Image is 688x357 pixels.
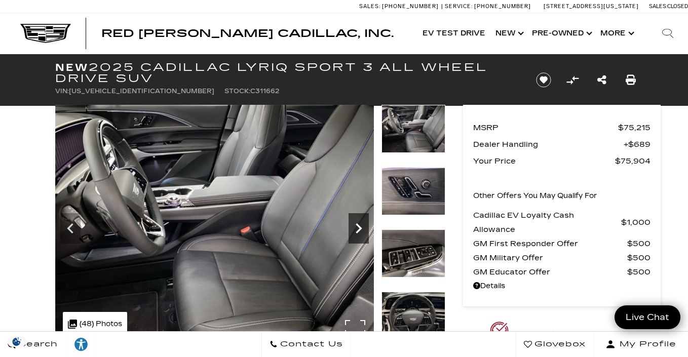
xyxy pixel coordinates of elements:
[667,3,688,10] span: Closed
[532,337,586,351] span: Glovebox
[473,208,621,236] span: Cadillac EV Loyalty Cash Allowance
[473,189,597,203] p: Other Offers You May Qualify For
[101,28,394,38] a: Red [PERSON_NAME] Cadillac, Inc.
[473,154,651,168] a: Your Price $75,904
[261,332,351,357] a: Contact Us
[595,13,637,54] button: More
[55,61,89,73] strong: New
[69,88,214,95] span: [US_VEHICLE_IDENTIFICATION_NUMBER]
[616,337,676,351] span: My Profile
[417,13,490,54] a: EV Test Drive
[473,265,627,279] span: GM Educator Offer
[382,3,439,10] span: [PHONE_NUMBER]
[224,88,250,95] span: Stock:
[55,105,374,344] img: New 2025 Crystal White Tricoat Cadillac Sport 3 image 16
[544,3,639,10] a: [STREET_ADDRESS][US_STATE]
[627,251,651,265] span: $500
[490,13,527,54] a: New
[621,311,674,323] span: Live Chat
[55,88,69,95] span: VIN:
[5,336,28,347] section: Click to Open Cookie Consent Modal
[445,3,473,10] span: Service:
[63,312,127,336] div: (48) Photos
[473,121,651,135] a: MSRP $75,215
[381,292,445,340] img: New 2025 Crystal White Tricoat Cadillac Sport 3 image 19
[359,3,380,10] span: Sales:
[55,62,519,84] h1: 2025 Cadillac LYRIQ Sport 3 All Wheel Drive SUV
[278,337,343,351] span: Contact Us
[647,13,688,54] div: Search
[627,265,651,279] span: $500
[473,121,618,135] span: MSRP
[381,167,445,215] img: New 2025 Crystal White Tricoat Cadillac Sport 3 image 17
[473,265,651,279] a: GM Educator Offer $500
[615,154,651,168] span: $75,904
[532,72,555,88] button: Save vehicle
[621,215,651,229] span: $1,000
[649,3,667,10] span: Sales:
[473,236,651,251] a: GM First Responder Offer $500
[565,72,580,88] button: Compare Vehicle
[381,105,445,153] img: New 2025 Crystal White Tricoat Cadillac Sport 3 image 16
[101,27,394,39] span: Red [PERSON_NAME] Cadillac, Inc.
[473,236,627,251] span: GM First Responder Offer
[349,213,369,244] div: Next
[5,336,28,347] img: Opt-Out Icon
[60,213,81,244] div: Previous
[626,73,636,87] a: Print this New 2025 Cadillac LYRIQ Sport 3 All Wheel Drive SUV
[359,4,441,9] a: Sales: [PHONE_NUMBER]
[441,4,533,9] a: Service: [PHONE_NUMBER]
[473,251,651,265] a: GM Military Offer $500
[594,332,688,357] button: Open user profile menu
[473,137,624,151] span: Dealer Handling
[16,337,58,351] span: Search
[627,236,651,251] span: $500
[473,208,651,236] a: Cadillac EV Loyalty Cash Allowance $1,000
[473,137,651,151] a: Dealer Handling $689
[66,332,97,357] a: Explore your accessibility options
[20,24,71,43] img: Cadillac Dark Logo with Cadillac White Text
[624,137,651,151] span: $689
[597,73,606,87] a: Share this New 2025 Cadillac LYRIQ Sport 3 All Wheel Drive SUV
[381,229,445,277] img: New 2025 Crystal White Tricoat Cadillac Sport 3 image 18
[618,121,651,135] span: $75,215
[250,88,279,95] span: C311662
[473,279,651,293] a: Details
[473,154,615,168] span: Your Price
[474,3,531,10] span: [PHONE_NUMBER]
[615,305,680,329] a: Live Chat
[516,332,594,357] a: Glovebox
[527,13,595,54] a: Pre-Owned
[473,251,627,265] span: GM Military Offer
[66,337,96,352] div: Explore your accessibility options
